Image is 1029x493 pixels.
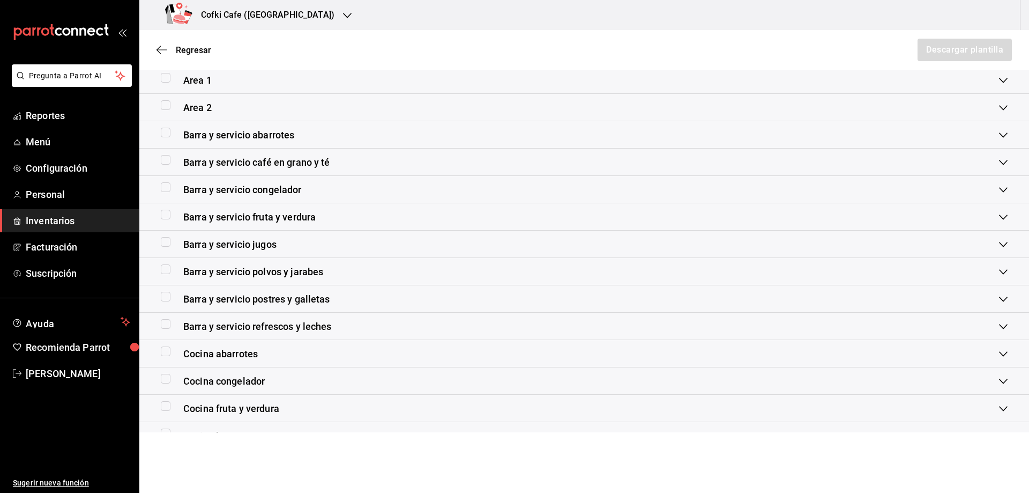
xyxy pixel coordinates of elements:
span: Ayuda [26,315,116,328]
span: Cocina fruta y verdura [183,401,279,416]
div: Barra y servicio refrescos y leches [139,313,1029,340]
span: Sugerir nueva función [13,477,130,489]
div: Area 1 [139,67,1029,94]
span: Recomienda Parrot [26,340,130,355]
button: Regresar [156,45,211,55]
span: Barra y servicio congelador [183,182,302,197]
div: Area 2 [139,94,1029,121]
div: Cocina abarrotes [139,340,1029,367]
div: Barra y servicio jugos [139,231,1029,258]
span: Barra y servicio café en grano y té [183,155,330,170]
span: [PERSON_NAME] [26,366,130,381]
span: Cocina lacteos [183,429,248,443]
div: Barra y servicio fruta y verdura [139,203,1029,231]
a: Pregunta a Parrot AI [8,78,132,89]
div: Cocina lacteos [139,422,1029,450]
div: Barra y servicio abarrotes [139,121,1029,149]
span: Pregunta a Parrot AI [29,70,115,82]
span: Area 2 [183,100,212,115]
span: Personal [26,187,130,202]
span: Cocina congelador [183,374,265,388]
div: Barra y servicio congelador [139,176,1029,203]
span: Suscripción [26,266,130,281]
span: Area 1 [183,73,212,87]
span: Facturación [26,240,130,254]
h3: Cofki Cafe ([GEOGRAPHIC_DATA]) [192,9,334,21]
span: Regresar [176,45,211,55]
span: Cocina abarrotes [183,347,258,361]
span: Inventarios [26,214,130,228]
div: Barra y servicio polvos y jarabes [139,258,1029,285]
span: Barra y servicio postres y galletas [183,292,330,306]
span: Barra y servicio jugos [183,237,277,252]
div: Barra y servicio café en grano y té [139,149,1029,176]
div: Barra y servicio postres y galletas [139,285,1029,313]
button: Pregunta a Parrot AI [12,64,132,87]
span: Barra y servicio refrescos y leches [183,319,332,334]
button: open_drawer_menu [118,28,126,36]
span: Barra y servicio polvos y jarabes [183,264,323,279]
div: Cocina congelador [139,367,1029,395]
span: Reportes [26,108,130,123]
span: Barra y servicio fruta y verdura [183,210,316,224]
span: Configuración [26,161,130,175]
span: Barra y servicio abarrotes [183,128,294,142]
div: Cocina fruta y verdura [139,395,1029,422]
span: Menú [26,135,130,149]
